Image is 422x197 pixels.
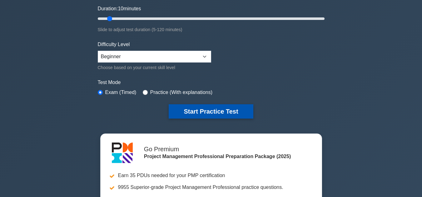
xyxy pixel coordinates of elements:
label: Test Mode [98,79,325,86]
label: Duration: minutes [98,5,141,12]
label: Difficulty Level [98,41,130,48]
button: Start Practice Test [169,104,253,119]
div: Choose based on your current skill level [98,64,211,71]
label: Exam (Timed) [105,89,137,96]
span: 10 [118,6,123,11]
div: Slide to adjust test duration (5-120 minutes) [98,26,325,33]
label: Practice (With explanations) [150,89,212,96]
